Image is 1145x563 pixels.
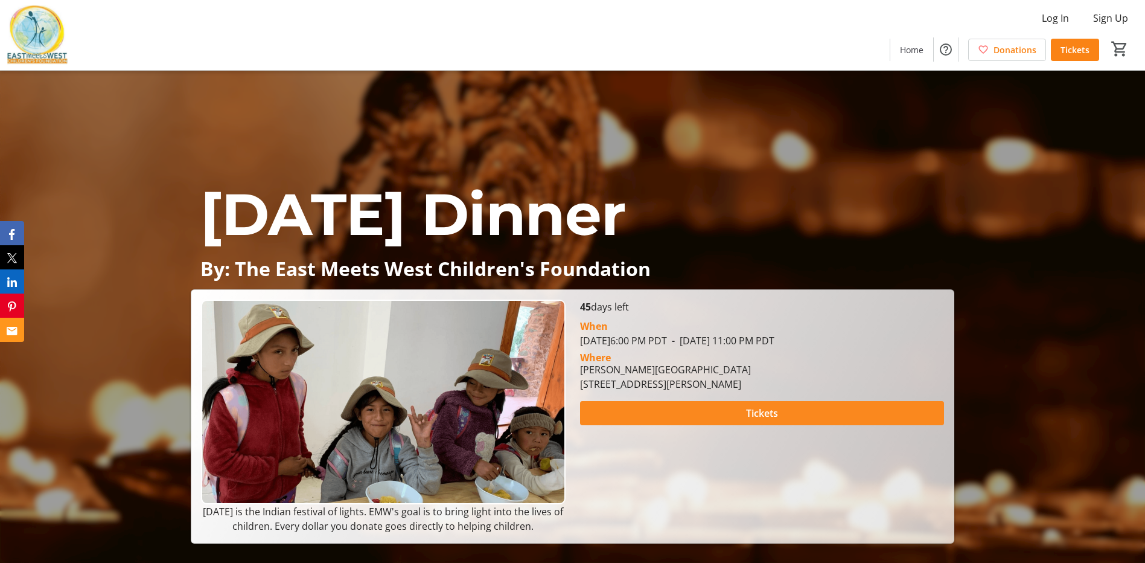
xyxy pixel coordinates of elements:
button: Log In [1032,8,1079,28]
p: [DATE] is the Indian festival of lights. EMW's goal is to bring light into the lives of children.... [201,504,565,533]
span: - [667,334,680,347]
button: Help [934,37,958,62]
span: 45 [580,300,591,314]
button: Tickets [580,401,944,425]
span: [DATE] Dinner [200,179,626,249]
button: Cart [1109,38,1131,60]
span: Donations [994,43,1036,56]
div: Where [580,353,611,362]
a: Donations [968,39,1046,61]
div: [STREET_ADDRESS][PERSON_NAME] [580,377,751,391]
span: Tickets [746,406,778,420]
span: Log In [1042,11,1069,25]
span: Tickets [1060,43,1089,56]
a: Tickets [1051,39,1099,61]
span: Home [900,43,923,56]
span: [DATE] 6:00 PM PDT [580,334,667,347]
div: [PERSON_NAME][GEOGRAPHIC_DATA] [580,362,751,377]
img: Campaign CTA Media Photo [201,300,565,504]
span: Sign Up [1093,11,1128,25]
img: East Meets West Children's Foundation's Logo [7,5,68,65]
div: When [580,319,608,333]
a: Home [890,39,933,61]
span: [DATE] 11:00 PM PDT [667,334,774,347]
p: By: The East Meets West Children's Foundation [200,258,945,279]
button: Sign Up [1083,8,1138,28]
p: days left [580,300,944,314]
